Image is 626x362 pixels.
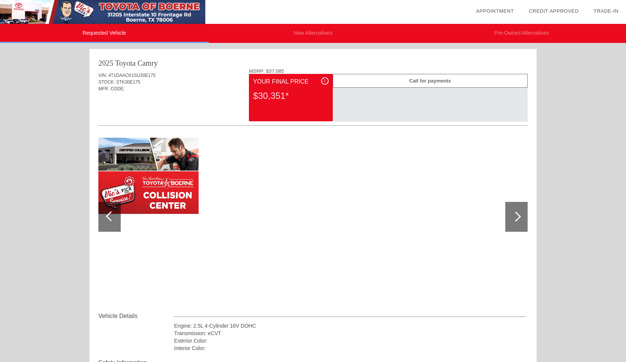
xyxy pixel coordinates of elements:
[108,73,156,78] span: 4T1DAACK1SU30E175
[594,8,619,14] a: Trade-In
[116,79,140,85] span: STK30E175
[333,74,528,88] div: Call for payments
[96,138,199,215] img: image.aspx
[249,68,528,74] div: MSRP: $37,085
[98,58,158,68] div: 2025 Toyota Camry
[98,79,115,85] span: STOCK:
[174,344,526,352] div: Interior Color:
[98,103,528,115] div: Quoted on [DATE] 1:50:20 PM
[476,8,514,14] a: Appointment
[98,73,107,78] span: VIN:
[98,312,174,321] div: Vehicle Details
[209,24,417,43] li: New Alternatives
[529,8,579,14] a: Credit Approved
[417,24,626,43] li: Pre-Owned Alternatives
[174,337,526,344] div: Exterior Color:
[98,86,125,91] span: MFR. CODE:
[174,330,526,337] div: Transmission: eCVT
[253,77,328,86] div: Your Final Price
[253,86,328,106] div: $30,351*
[174,322,526,330] div: Engine: 2.5L 4-Cylinder 16V DOHC
[324,78,325,84] span: i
